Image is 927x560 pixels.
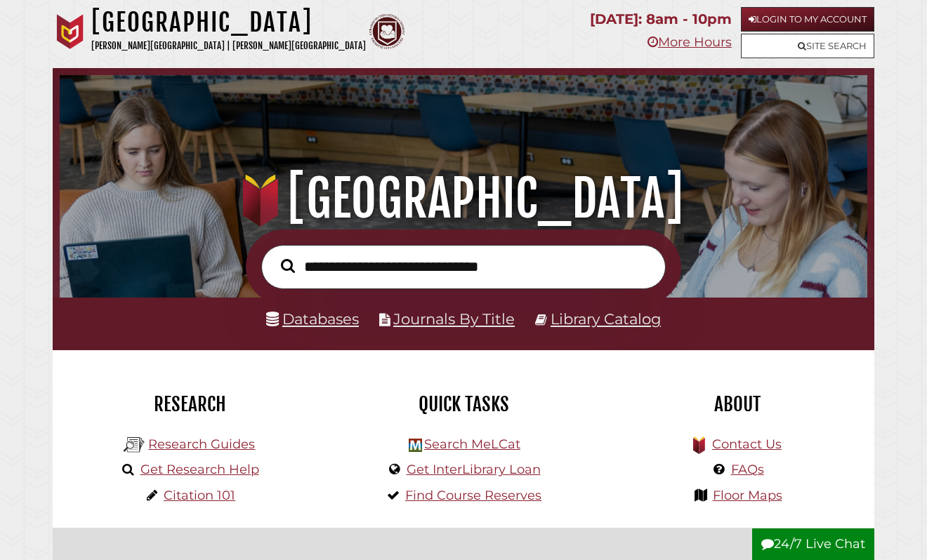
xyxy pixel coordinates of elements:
[274,255,302,276] button: Search
[337,392,590,416] h2: Quick Tasks
[140,462,259,477] a: Get Research Help
[409,439,422,452] img: Hekman Library Logo
[407,462,541,477] a: Get InterLibrary Loan
[647,34,732,50] a: More Hours
[91,38,366,54] p: [PERSON_NAME][GEOGRAPHIC_DATA] | [PERSON_NAME][GEOGRAPHIC_DATA]
[741,7,874,32] a: Login to My Account
[124,434,145,455] img: Hekman Library Logo
[551,310,661,328] a: Library Catalog
[74,168,853,229] h1: [GEOGRAPHIC_DATA]
[281,258,295,273] i: Search
[712,436,782,452] a: Contact Us
[91,7,366,38] h1: [GEOGRAPHIC_DATA]
[424,436,520,452] a: Search MeLCat
[53,14,88,49] img: Calvin University
[713,488,782,503] a: Floor Maps
[741,34,874,58] a: Site Search
[369,14,405,49] img: Calvin Theological Seminary
[164,488,235,503] a: Citation 101
[148,436,255,452] a: Research Guides
[266,310,359,328] a: Databases
[611,392,864,416] h2: About
[731,462,764,477] a: FAQs
[393,310,515,328] a: Journals By Title
[590,7,732,32] p: [DATE]: 8am - 10pm
[63,392,316,416] h2: Research
[405,488,541,503] a: Find Course Reserves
